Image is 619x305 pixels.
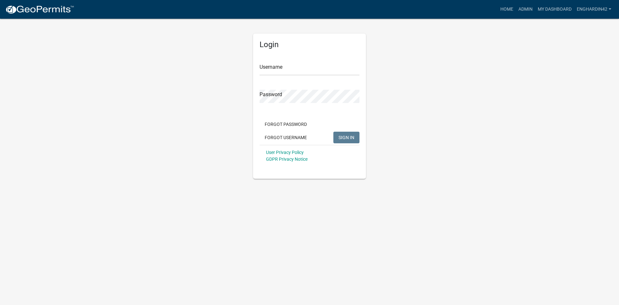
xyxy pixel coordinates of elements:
[266,157,308,162] a: GDPR Privacy Notice
[516,3,535,15] a: Admin
[535,3,574,15] a: My Dashboard
[266,150,304,155] a: User Privacy Policy
[498,3,516,15] a: Home
[339,135,354,140] span: SIGN IN
[260,132,312,143] button: Forgot Username
[333,132,359,143] button: SIGN IN
[574,3,614,15] a: EngHardin42
[260,40,359,49] h5: Login
[260,118,312,130] button: Forgot Password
